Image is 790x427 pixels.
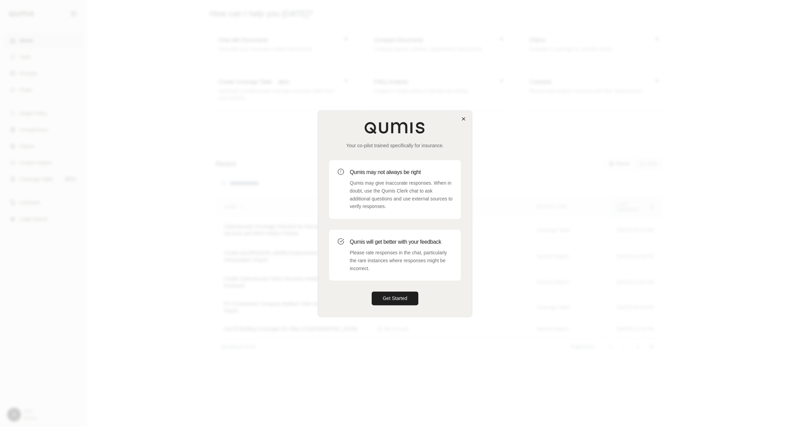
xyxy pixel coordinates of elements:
[350,168,453,176] h3: Qumis may not always be right
[329,142,461,149] p: Your co-pilot trained specifically for insurance.
[364,122,426,134] img: Qumis Logo
[350,238,453,246] h3: Qumis will get better with your feedback
[372,292,418,305] button: Get Started
[350,179,453,210] p: Qumis may give inaccurate responses. When in doubt, use the Qumis Clerk chat to ask additional qu...
[350,249,453,272] p: Please rate responses in the chat, particularly the rare instances where responses might be incor...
